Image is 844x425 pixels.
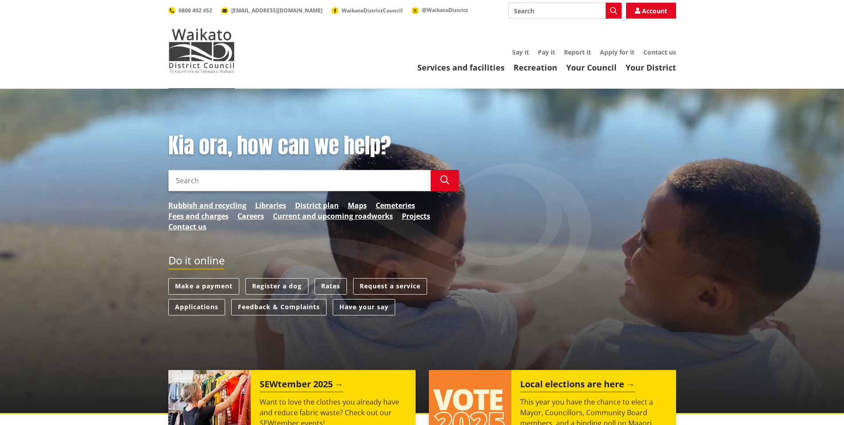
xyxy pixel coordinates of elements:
[626,3,676,19] a: Account
[402,211,430,221] a: Projects
[179,7,212,14] span: 0800 492 452
[342,7,403,14] span: WaikatoDistrictCouncil
[376,200,415,211] a: Cemeteries
[422,6,468,14] span: @WaikatoDistrict
[273,211,393,221] a: Current and upcoming roadworks
[315,278,347,295] a: Rates
[412,6,468,14] a: @WaikatoDistrict
[520,379,635,392] h2: Local elections are here
[508,3,622,19] input: Search input
[168,7,212,14] a: 0800 492 452
[255,200,286,211] a: Libraries
[353,278,427,295] a: Request a service
[331,7,403,14] a: WaikatoDistrictCouncil
[168,278,239,295] a: Make a payment
[237,211,264,221] a: Careers
[221,7,323,14] a: [EMAIL_ADDRESS][DOMAIN_NAME]
[512,48,529,56] a: Say it
[417,62,505,73] a: Services and facilities
[168,211,229,221] a: Fees and charges
[168,133,459,159] h1: Kia ora, how can we help?
[513,62,557,73] a: Recreation
[348,200,367,211] a: Maps
[626,62,676,73] a: Your District
[245,278,308,295] a: Register a dog
[231,7,323,14] span: [EMAIL_ADDRESS][DOMAIN_NAME]
[643,48,676,56] a: Contact us
[168,28,235,73] img: Waikato District Council - Te Kaunihera aa Takiwaa o Waikato
[231,299,327,315] a: Feedback & Complaints
[600,48,634,56] a: Apply for it
[538,48,555,56] a: Pay it
[168,254,225,270] h2: Do it online
[295,200,339,211] a: District plan
[566,62,617,73] a: Your Council
[168,200,246,211] a: Rubbish and recycling
[168,221,206,232] a: Contact us
[260,379,343,392] h2: SEWtember 2025
[333,299,395,315] a: Have your say
[168,299,225,315] a: Applications
[168,170,431,191] input: Search input
[564,48,591,56] a: Report it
